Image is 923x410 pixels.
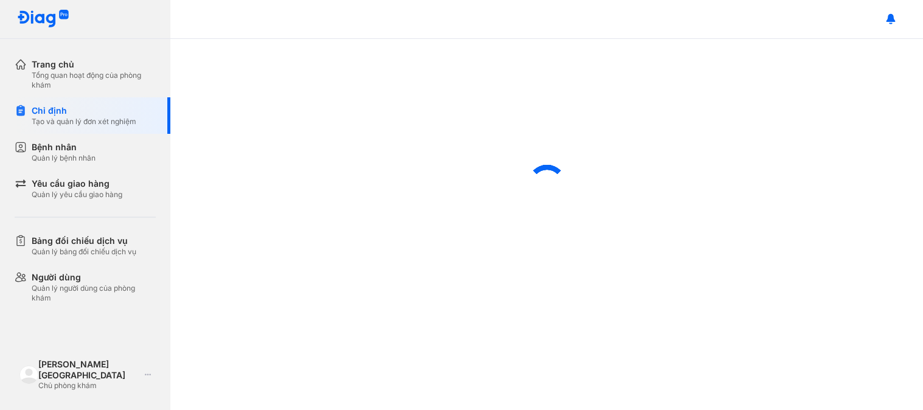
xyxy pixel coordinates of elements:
[32,178,122,190] div: Yêu cầu giao hàng
[17,10,69,29] img: logo
[32,283,156,303] div: Quản lý người dùng của phòng khám
[32,271,156,283] div: Người dùng
[32,235,136,247] div: Bảng đối chiếu dịch vụ
[32,105,136,117] div: Chỉ định
[32,58,156,71] div: Trang chủ
[38,359,140,381] div: [PERSON_NAME][GEOGRAPHIC_DATA]
[19,366,38,384] img: logo
[32,153,96,163] div: Quản lý bệnh nhân
[32,71,156,90] div: Tổng quan hoạt động của phòng khám
[32,247,136,257] div: Quản lý bảng đối chiếu dịch vụ
[32,190,122,200] div: Quản lý yêu cầu giao hàng
[32,141,96,153] div: Bệnh nhân
[32,117,136,127] div: Tạo và quản lý đơn xét nghiệm
[38,381,140,391] div: Chủ phòng khám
